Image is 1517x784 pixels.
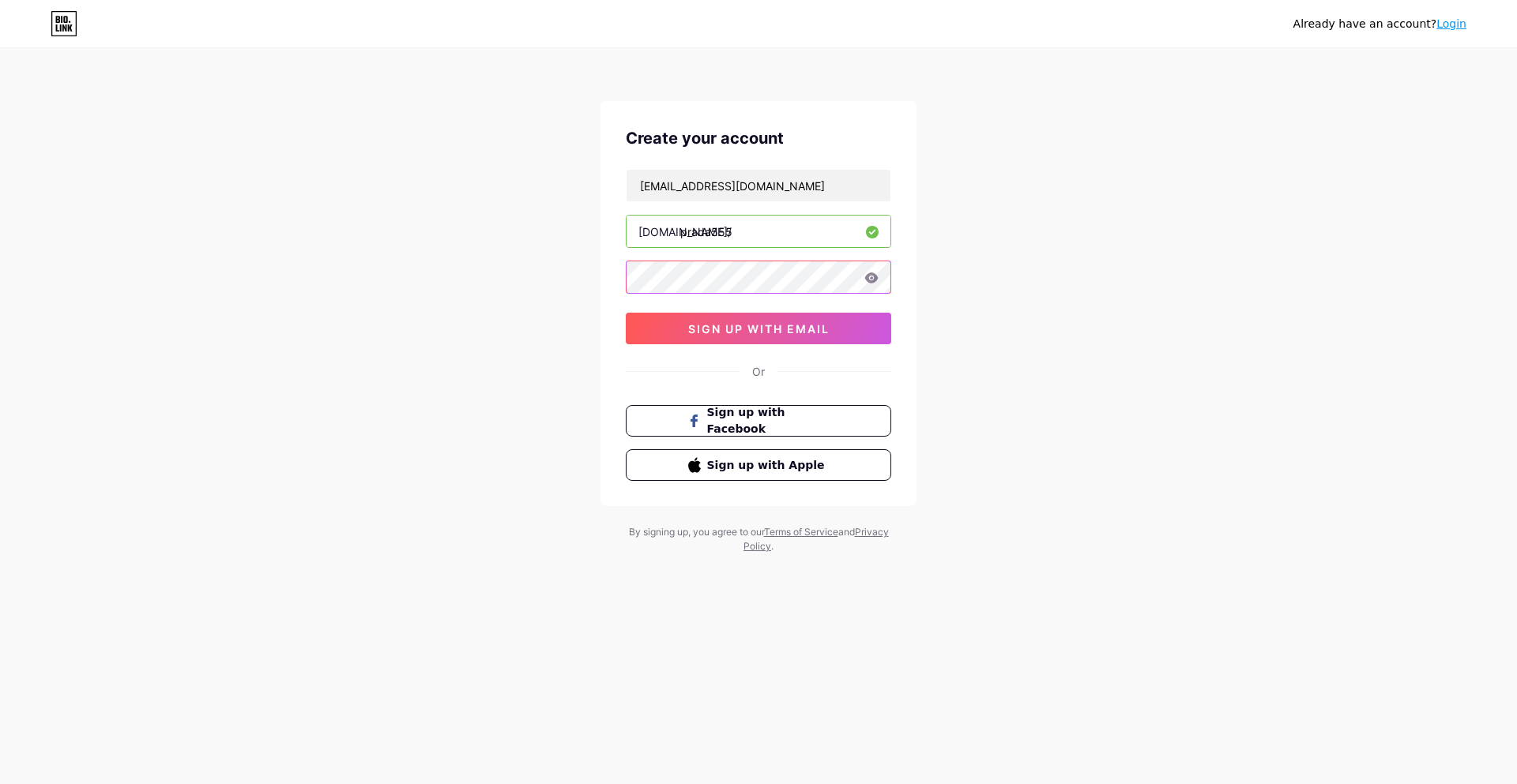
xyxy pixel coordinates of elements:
button: sign up with email [626,313,891,344]
span: sign up with email [688,322,830,336]
a: Terms of Service [764,526,838,538]
input: username [627,216,890,247]
div: Create your account [626,126,891,150]
button: Sign up with Facebook [626,405,891,437]
span: Sign up with Facebook [707,404,830,437]
div: Or [752,363,765,380]
div: Already have an account? [1293,16,1466,32]
a: Login [1436,17,1466,30]
span: Sign up with Apple [707,457,830,474]
button: Sign up with Apple [626,449,891,481]
div: [DOMAIN_NAME]/ [638,223,732,240]
div: By signing up, you agree to our and . [624,525,893,553]
input: Email [627,170,890,201]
